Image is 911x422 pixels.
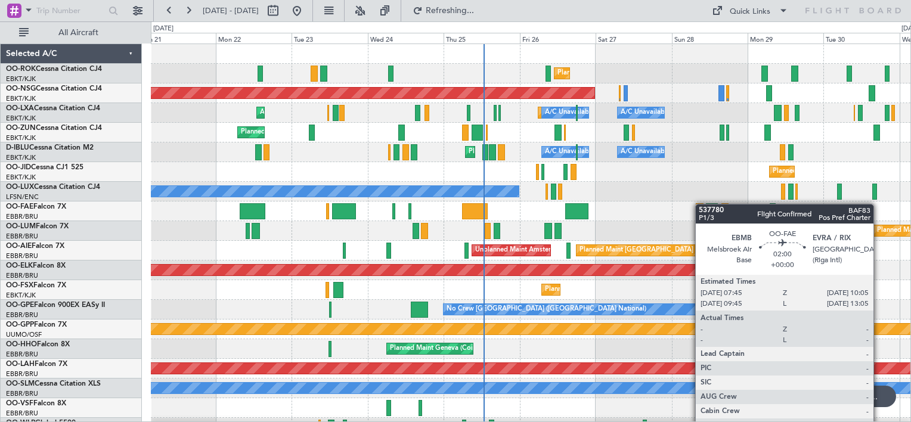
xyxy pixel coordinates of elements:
div: Mon 22 [216,33,292,44]
span: OO-GPP [6,321,34,328]
a: EBBR/BRU [6,311,38,319]
a: OO-GPEFalcon 900EX EASy II [6,302,105,309]
a: OO-FAEFalcon 7X [6,203,66,210]
span: OO-NSG [6,85,36,92]
a: OO-SLMCessna Citation XLS [6,380,101,387]
span: OO-GPE [6,302,34,309]
a: EBBR/BRU [6,409,38,418]
div: Planned Maint Kortrijk-[GEOGRAPHIC_DATA] [545,281,684,299]
a: OO-ROKCessna Citation CJ4 [6,66,102,73]
span: OO-HHO [6,341,37,348]
div: Planned Maint Nice ([GEOGRAPHIC_DATA]) [469,143,602,161]
div: A/C Unavailable [GEOGRAPHIC_DATA]-[GEOGRAPHIC_DATA] [621,143,811,161]
a: OO-LUXCessna Citation CJ4 [6,184,100,191]
span: OO-AIE [6,243,32,250]
div: Sat 27 [596,33,671,44]
a: D-IBLUCessna Citation M2 [6,144,94,151]
div: Tue 30 [823,33,899,44]
a: EBBR/BRU [6,252,38,260]
div: AOG Maint Kortrijk-[GEOGRAPHIC_DATA] [260,104,390,122]
div: Fri 26 [520,33,596,44]
span: OO-ELK [6,262,33,269]
div: Sun 28 [672,33,748,44]
a: OO-FSXFalcon 7X [6,282,66,289]
span: All Aircraft [31,29,126,37]
div: Loading... [822,386,896,407]
a: OO-NSGCessna Citation CJ4 [6,85,102,92]
span: OO-LUX [6,184,34,191]
span: OO-JID [6,164,31,171]
a: OO-AIEFalcon 7X [6,243,64,250]
div: A/C Unavailable [GEOGRAPHIC_DATA] ([GEOGRAPHIC_DATA] National) [545,143,767,161]
div: No Crew [GEOGRAPHIC_DATA] ([GEOGRAPHIC_DATA] National) [447,300,646,318]
span: [DATE] - [DATE] [203,5,259,16]
div: Quick Links [730,6,770,18]
div: Sun 21 [140,33,215,44]
span: OO-LUM [6,223,36,230]
a: UUMO/OSF [6,330,42,339]
span: OO-SLM [6,380,35,387]
div: Tue 23 [292,33,367,44]
div: Planned Maint Geneva (Cointrin) [390,340,488,358]
button: All Aircraft [13,23,129,42]
a: EBKT/KJK [6,153,36,162]
div: [DATE] [153,24,173,34]
div: Planned Maint Kortrijk-[GEOGRAPHIC_DATA] [241,123,380,141]
span: D-IBLU [6,144,29,151]
span: OO-LXA [6,105,34,112]
span: OO-VSF [6,400,33,407]
a: OO-GPPFalcon 7X [6,321,67,328]
a: OO-ZUNCessna Citation CJ4 [6,125,102,132]
div: Unplanned Maint Amsterdam (Schiphol) [475,241,596,259]
div: Thu 25 [444,33,519,44]
a: EBKT/KJK [6,134,36,142]
a: EBKT/KJK [6,291,36,300]
a: EBBR/BRU [6,370,38,378]
span: OO-ROK [6,66,36,73]
a: EBBR/BRU [6,212,38,221]
a: OO-ELKFalcon 8X [6,262,66,269]
a: EBBR/BRU [6,232,38,241]
a: EBKT/KJK [6,114,36,123]
div: Planned Maint Kortrijk-[GEOGRAPHIC_DATA] [557,64,696,82]
a: EBKT/KJK [6,94,36,103]
span: OO-FSX [6,282,33,289]
a: OO-LAHFalcon 7X [6,361,67,368]
div: A/C Unavailable [621,104,670,122]
input: Trip Number [36,2,105,20]
a: OO-VSFFalcon 8X [6,400,66,407]
div: Planned Maint [GEOGRAPHIC_DATA] ([GEOGRAPHIC_DATA]) [580,241,767,259]
a: OO-JIDCessna CJ1 525 [6,164,83,171]
span: Refreshing... [425,7,475,15]
a: EBBR/BRU [6,271,38,280]
a: OO-LUMFalcon 7X [6,223,69,230]
span: OO-LAH [6,361,35,368]
button: Quick Links [706,1,794,20]
span: OO-ZUN [6,125,36,132]
a: EBBR/BRU [6,350,38,359]
a: EBKT/KJK [6,173,36,182]
div: Owner Melsbroek Air Base [763,222,844,240]
div: Mon 29 [748,33,823,44]
a: EBBR/BRU [6,389,38,398]
a: EBKT/KJK [6,75,36,83]
div: Wed 24 [368,33,444,44]
a: OO-HHOFalcon 8X [6,341,70,348]
a: LFSN/ENC [6,193,39,201]
span: OO-FAE [6,203,33,210]
a: OO-LXACessna Citation CJ4 [6,105,100,112]
div: A/C Unavailable [GEOGRAPHIC_DATA] ([GEOGRAPHIC_DATA] National) [545,104,767,122]
button: Refreshing... [407,1,479,20]
div: Owner Melsbroek Air Base [763,202,844,220]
